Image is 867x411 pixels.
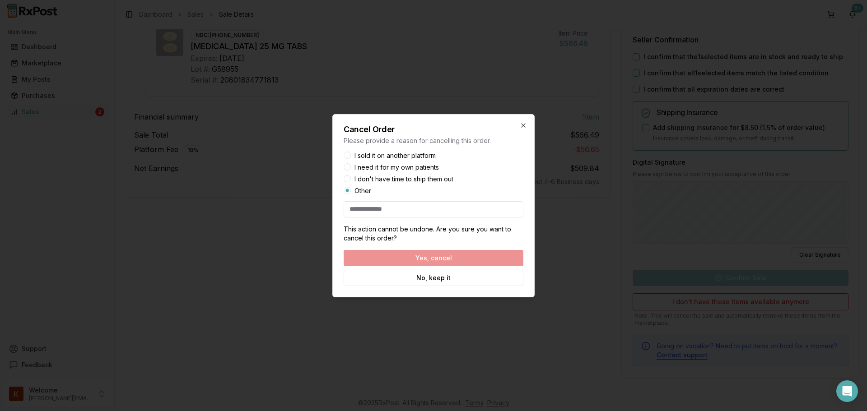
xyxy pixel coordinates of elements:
[354,164,439,171] label: I need it for my own patients
[344,125,523,134] h2: Cancel Order
[354,176,453,182] label: I don't have time to ship them out
[354,188,371,194] label: Other
[344,136,523,145] p: Please provide a reason for cancelling this order.
[344,225,523,243] p: This action cannot be undone. Are you sure you want to cancel this order?
[344,270,523,286] button: No, keep it
[354,152,436,159] label: I sold it on another platform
